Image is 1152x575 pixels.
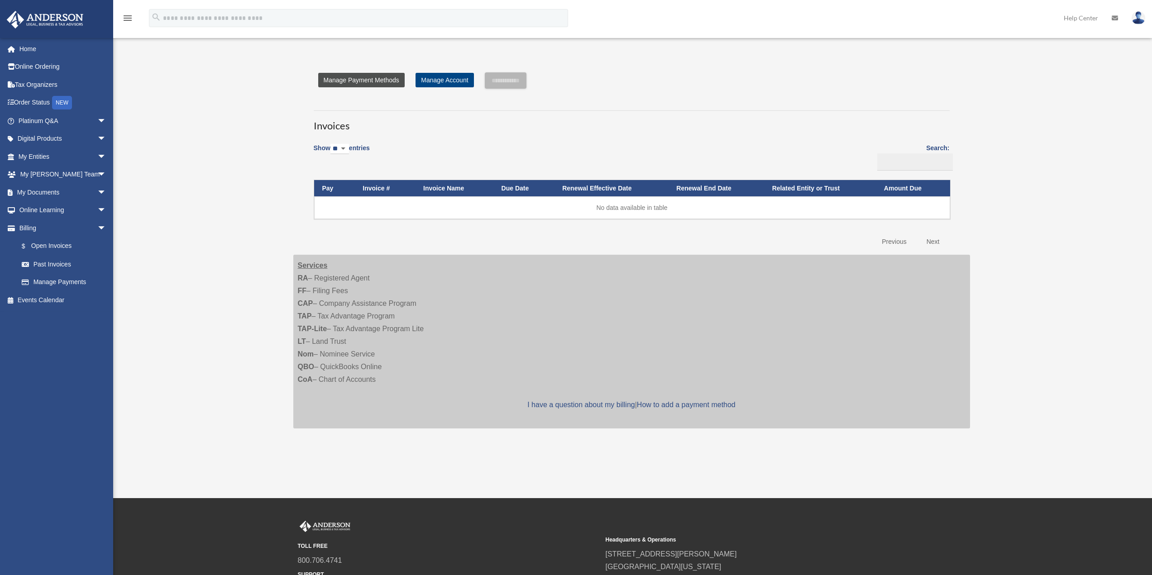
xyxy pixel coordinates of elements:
a: My Entitiesarrow_drop_down [6,147,120,166]
a: How to add a payment method [637,401,736,409]
span: $ [27,241,31,252]
span: arrow_drop_down [97,219,115,238]
a: My [PERSON_NAME] Teamarrow_drop_down [6,166,120,184]
a: Manage Account [416,73,473,87]
strong: FF [298,287,307,295]
h3: Invoices [314,110,950,133]
th: Invoice #: activate to sort column ascending [354,180,415,197]
a: 800.706.4741 [298,556,342,564]
th: Renewal End Date: activate to sort column ascending [668,180,764,197]
input: Search: [877,153,953,171]
a: Platinum Q&Aarrow_drop_down [6,112,120,130]
strong: LT [298,337,306,345]
a: Events Calendar [6,291,120,309]
img: Anderson Advisors Platinum Portal [4,11,86,29]
th: Related Entity or Trust: activate to sort column ascending [764,180,876,197]
a: Home [6,40,120,58]
strong: TAP-Lite [298,325,327,333]
div: – Registered Agent – Filing Fees – Company Assistance Program – Tax Advantage Program – Tax Advan... [293,255,970,428]
a: Past Invoices [13,255,115,273]
small: TOLL FREE [298,542,599,551]
span: arrow_drop_down [97,201,115,220]
strong: Nom [298,350,314,358]
a: Manage Payments [13,273,115,291]
a: My Documentsarrow_drop_down [6,183,120,201]
a: Online Ordering [6,58,120,76]
a: menu [122,16,133,24]
strong: TAP [298,312,312,320]
select: Showentries [330,144,349,154]
a: Online Learningarrow_drop_down [6,201,120,219]
strong: CAP [298,299,313,307]
span: arrow_drop_down [97,130,115,148]
strong: QBO [298,363,314,371]
i: menu [122,13,133,24]
a: Digital Productsarrow_drop_down [6,130,120,148]
a: [GEOGRAPHIC_DATA][US_STATE] [606,563,722,570]
img: User Pic [1132,11,1145,24]
a: I have a question about my billing [527,401,635,409]
th: Pay: activate to sort column descending [314,180,355,197]
div: NEW [52,96,72,109]
th: Invoice Name: activate to sort column ascending [415,180,493,197]
a: Manage Payment Methods [318,73,405,87]
strong: Services [298,261,328,269]
a: Next [920,233,946,251]
span: arrow_drop_down [97,166,115,184]
p: | [298,399,966,411]
label: Show entries [314,143,370,163]
td: No data available in table [314,196,950,219]
strong: CoA [298,375,313,383]
th: Amount Due: activate to sort column ascending [876,180,950,197]
i: search [151,12,161,22]
th: Due Date: activate to sort column ascending [493,180,554,197]
a: [STREET_ADDRESS][PERSON_NAME] [606,550,737,558]
strong: RA [298,274,308,282]
span: arrow_drop_down [97,183,115,202]
a: $Open Invoices [13,237,111,256]
a: Previous [875,233,913,251]
span: arrow_drop_down [97,112,115,130]
th: Renewal Effective Date: activate to sort column ascending [554,180,668,197]
small: Headquarters & Operations [606,535,907,545]
span: arrow_drop_down [97,147,115,166]
a: Billingarrow_drop_down [6,219,115,237]
a: Order StatusNEW [6,94,120,112]
img: Anderson Advisors Platinum Portal [298,521,352,532]
label: Search: [874,143,950,171]
a: Tax Organizers [6,76,120,94]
